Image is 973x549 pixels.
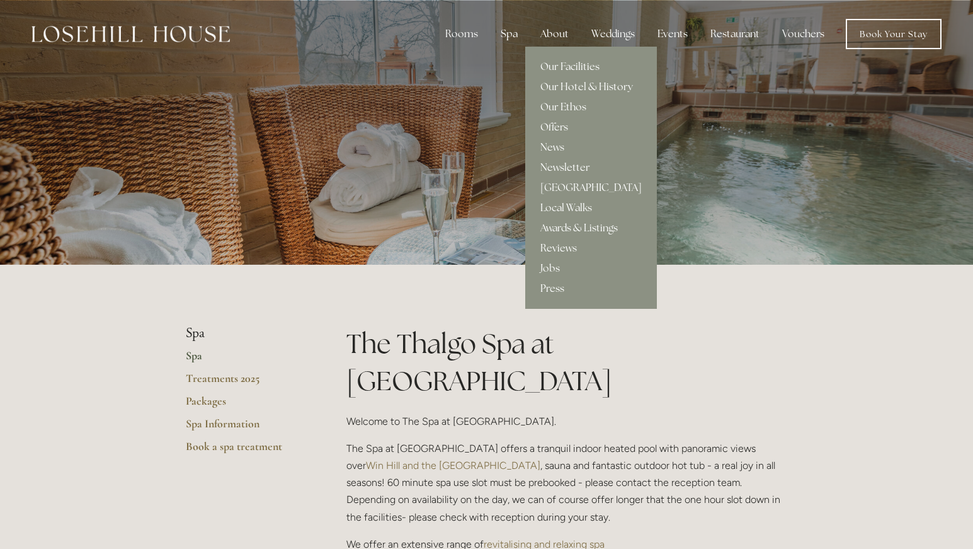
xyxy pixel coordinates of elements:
a: Spa [186,349,306,371]
a: Jobs [525,258,657,279]
div: Rooms [435,21,488,47]
a: Awards & Listings [525,218,657,238]
p: The Spa at [GEOGRAPHIC_DATA] offers a tranquil indoor heated pool with panoramic views over , sau... [346,440,788,526]
a: [GEOGRAPHIC_DATA] [525,178,657,198]
a: Our Hotel & History [525,77,657,97]
a: Local Walks [525,198,657,218]
div: Events [647,21,698,47]
a: Vouchers [772,21,834,47]
a: Win Hill and the [GEOGRAPHIC_DATA] [366,459,540,471]
a: Press [525,279,657,299]
a: Packages [186,394,306,417]
li: Spa [186,325,306,342]
div: About [530,21,579,47]
img: Losehill House [31,26,230,42]
a: Book Your Stay [846,19,942,49]
a: Our Ethos [525,97,657,117]
a: Spa Information [186,417,306,439]
div: Restaurant [700,21,770,47]
a: Offers [525,117,657,137]
a: Treatments 2025 [186,371,306,394]
div: Weddings [581,21,645,47]
a: Our Facilities [525,57,657,77]
a: Newsletter [525,158,657,178]
h1: The Thalgo Spa at [GEOGRAPHIC_DATA] [346,325,788,400]
a: Book a spa treatment [186,439,306,462]
a: News [525,137,657,158]
div: Spa [491,21,528,47]
p: Welcome to The Spa at [GEOGRAPHIC_DATA]. [346,413,788,430]
a: Reviews [525,238,657,258]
